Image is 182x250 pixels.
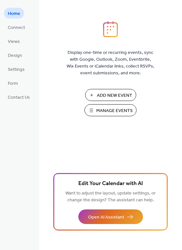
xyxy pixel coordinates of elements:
span: Design [8,52,22,59]
a: Design [4,50,26,60]
a: Contact Us [4,92,34,102]
button: Manage Events [84,104,136,116]
a: Form [4,78,22,88]
span: Edit Your Calendar with AI [78,179,143,188]
span: Views [8,38,20,45]
span: Display one-time or recurring events, sync with Google, Outlook, Zoom, Eventbrite, Wix Events or ... [67,49,154,77]
span: Add New Event [97,92,132,99]
span: Want to adjust the layout, update settings, or change the design? The assistant can help. [65,189,156,205]
button: Open AI Assistant [78,209,143,224]
span: Home [8,10,20,17]
a: Settings [4,64,29,74]
span: Open AI Assistant [88,214,124,221]
span: Form [8,80,18,87]
span: Contact Us [8,94,30,101]
a: Views [4,36,24,46]
span: Connect [8,24,25,31]
img: logo_icon.svg [103,21,118,37]
button: Add New Event [85,89,136,101]
span: Manage Events [96,107,133,114]
a: Home [4,8,24,19]
span: Settings [8,66,25,73]
a: Connect [4,22,29,32]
